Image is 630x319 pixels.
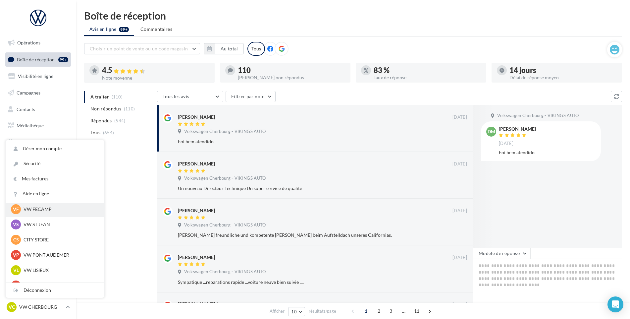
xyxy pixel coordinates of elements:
[374,306,384,316] span: 2
[24,221,96,228] p: VW ST JEAN
[4,152,72,171] a: PLV et print personnalisable
[90,105,121,112] span: Non répondus
[204,43,244,54] button: Au total
[178,279,424,286] div: Sympatique ...reparations rapide ...voiture neuve bien suivie ....
[6,186,104,201] a: Aide en ligne
[24,236,96,243] p: CITY STORE
[178,207,215,214] div: [PERSON_NAME]
[9,304,15,310] span: VC
[5,301,71,313] a: VC VW CHERBOURG
[58,57,68,62] div: 99+
[452,302,467,308] span: [DATE]
[452,208,467,214] span: [DATE]
[90,117,112,124] span: Répondus
[24,282,96,289] p: VW GRD QUEVILLY
[17,106,35,112] span: Contacts
[473,248,531,259] button: Modèle de réponse
[4,119,72,133] a: Médiathèque
[509,67,617,74] div: 14 jours
[4,69,72,83] a: Visibilité en ligne
[17,123,44,128] span: Médiathèque
[488,128,495,135] span: DM
[184,269,266,275] span: Volkswagen Cherbourg - VIKINGS AUTO
[178,114,215,120] div: [PERSON_NAME]
[124,106,135,111] span: (110)
[84,43,200,54] button: Choisir un point de vente ou un code magasin
[178,232,424,238] div: [PERSON_NAME] freundliche und kompetente [PERSON_NAME] beim Aufstelldach unseres Californias.
[102,67,209,74] div: 4.5
[140,26,172,32] span: Commentaires
[291,309,297,314] span: 10
[6,171,104,186] a: Mes factures
[309,308,336,314] span: résultats/page
[90,129,100,136] span: Tous
[178,301,227,307] div: [PERSON_NAME]-horn
[84,11,622,21] div: Boîte de réception
[178,160,215,167] div: [PERSON_NAME]
[247,42,265,56] div: Tous
[6,283,104,298] div: Déconnexion
[288,307,305,316] button: 10
[270,308,285,314] span: Afficher
[24,206,96,213] p: VW FECAMP
[226,91,276,102] button: Filtrer par note
[497,113,579,119] span: Volkswagen Cherbourg - VIKINGS AUTO
[24,252,96,258] p: VW PONT AUDEMER
[13,221,19,228] span: VS
[6,141,104,156] a: Gérer mon compte
[114,118,126,123] span: (544)
[499,149,596,156] div: Foi bem atendido
[13,267,19,274] span: VL
[103,130,114,135] span: (654)
[17,139,39,145] span: Calendrier
[361,306,371,316] span: 1
[452,114,467,120] span: [DATE]
[411,306,422,316] span: 11
[374,67,481,74] div: 83 %
[178,138,424,145] div: Foi bem atendido
[184,222,266,228] span: Volkswagen Cherbourg - VIKINGS AUTO
[178,254,215,261] div: [PERSON_NAME]
[102,76,209,80] div: Note moyenne
[17,90,40,96] span: Campagnes
[452,255,467,261] span: [DATE]
[238,75,345,80] div: [PERSON_NAME] non répondus
[6,156,104,171] a: Sécurité
[4,102,72,116] a: Contacts
[178,185,424,192] div: Un nouveau Directeur Technique Un super service de qualité
[184,129,266,135] span: Volkswagen Cherbourg - VIKINGS AUTO
[13,282,19,289] span: VG
[13,206,19,213] span: VF
[13,236,19,243] span: CS
[18,73,53,79] span: Visibilité en ligne
[398,306,409,316] span: ...
[17,40,40,45] span: Opérations
[607,296,623,312] div: Open Intercom Messenger
[4,52,72,67] a: Boîte de réception99+
[509,75,617,80] div: Délai de réponse moyen
[163,94,189,99] span: Tous les avis
[4,135,72,149] a: Calendrier
[157,91,223,102] button: Tous les avis
[184,175,266,181] span: Volkswagen Cherbourg - VIKINGS AUTO
[24,267,96,274] p: VW LISIEUX
[499,141,513,147] span: [DATE]
[13,252,19,258] span: VP
[374,75,481,80] div: Taux de réponse
[386,306,396,316] span: 3
[4,174,72,193] a: Campagnes DataOnDemand
[499,127,536,131] div: [PERSON_NAME]
[19,304,63,310] p: VW CHERBOURG
[4,36,72,50] a: Opérations
[17,56,55,62] span: Boîte de réception
[215,43,244,54] button: Au total
[4,86,72,100] a: Campagnes
[238,67,345,74] div: 110
[90,46,188,51] span: Choisir un point de vente ou un code magasin
[452,161,467,167] span: [DATE]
